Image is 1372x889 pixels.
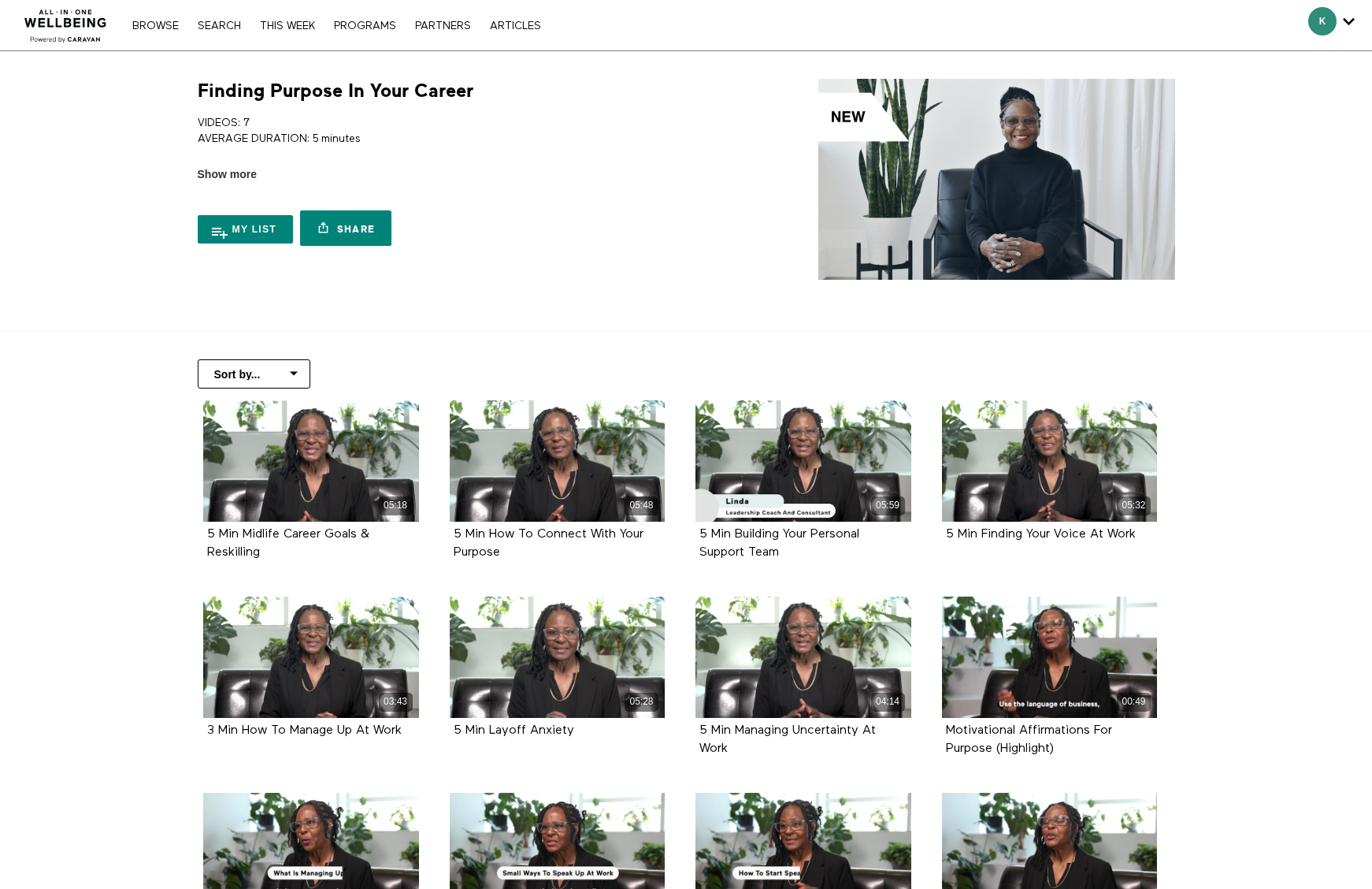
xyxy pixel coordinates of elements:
img: Finding Purpose In Your Career [818,79,1175,280]
a: PROGRAMS [326,20,404,32]
a: ARTICLES [482,20,549,32]
div: 00:49 [1117,693,1151,711]
strong: 5 Min Finding Your Voice At Work [946,528,1136,541]
div: 05:28 [625,693,658,711]
strong: 5 Min Building Your Personal Support Team [699,528,859,559]
div: 05:48 [625,497,658,515]
a: PARTNERS [407,20,479,32]
span: Show more [198,166,257,183]
a: 5 Min How To Connect With Your Purpose 05:48 [450,400,666,522]
a: 3 Min How To Manage Up At Work 03:43 [203,597,419,718]
a: 5 Min Layoff Anxiety 05:28 [450,597,666,718]
a: 5 Min Finding Your Voice At Work 05:32 [942,400,1158,522]
div: 04:14 [871,693,905,711]
a: THIS WEEK [252,20,323,32]
a: 5 Min Managing Uncertainty At Work 04:14 [695,597,911,718]
p: VIDEOS: 7 AVERAGE DURATION: 5 minutes [198,115,680,147]
a: 5 Min Layoff Anxiety [454,724,574,736]
a: 5 Min Midlife Career Goals & Reskilling 05:18 [203,400,419,522]
div: 03:43 [379,693,413,711]
div: 05:18 [379,497,413,515]
div: 05:32 [1117,497,1151,515]
a: 5 Min Finding Your Voice At Work [946,528,1136,540]
a: Browse [124,20,187,32]
nav: Primary [124,17,548,33]
a: Search [190,20,249,32]
a: Motivational Affirmations For Purpose (Highlight) [946,724,1112,754]
div: 05:59 [871,497,905,515]
h1: Finding Purpose In Your Career [198,79,473,103]
a: 5 Min Building Your Personal Support Team [699,528,859,558]
a: 5 Min Building Your Personal Support Team 05:59 [695,400,911,522]
a: 5 Min How To Connect With Your Purpose [454,528,643,558]
a: 3 Min How To Manage Up At Work [207,724,402,736]
a: Share [300,210,391,246]
strong: 5 Min How To Connect With Your Purpose [454,528,643,559]
a: 5 Min Midlife Career Goals & Reskilling [207,528,369,558]
strong: 3 Min How To Manage Up At Work [207,724,402,737]
strong: 5 Min Layoff Anxiety [454,724,574,737]
a: 5 Min Managing Uncertainty At Work [699,724,876,754]
strong: 5 Min Midlife Career Goals & Reskilling [207,528,369,559]
a: Motivational Affirmations For Purpose (Highlight) 00:49 [942,597,1158,718]
button: My list [198,215,294,244]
